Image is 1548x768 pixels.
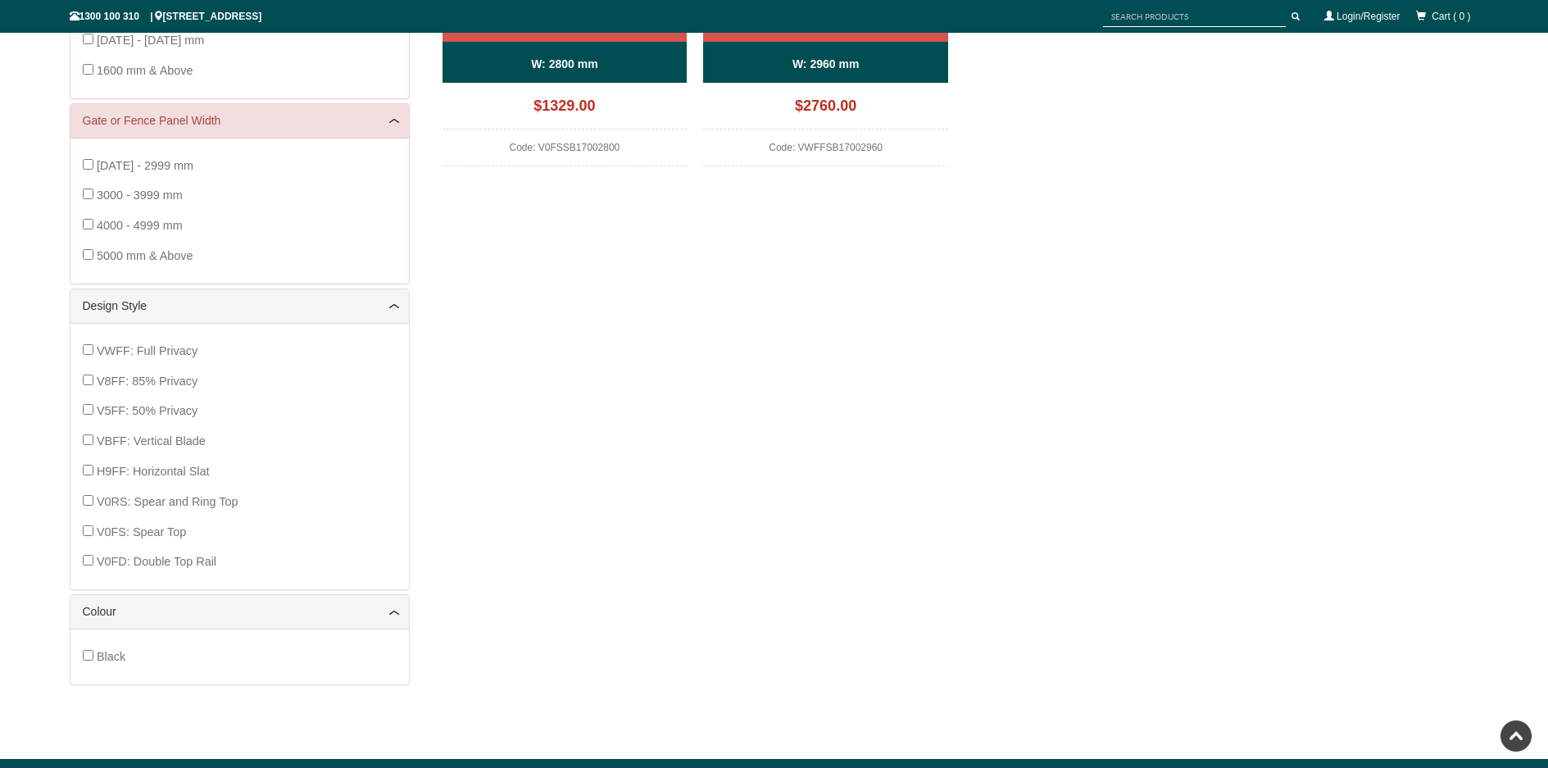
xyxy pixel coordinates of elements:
div: Code: V0FSSB17002800 [443,138,688,166]
span: H9FF: Horizontal Slat [97,465,210,478]
span: 5000 mm & Above [97,249,193,262]
b: W: 2960 mm [792,57,859,70]
a: Design Style [83,298,397,315]
a: Colour [83,603,397,620]
span: 1600 mm & Above [97,64,193,77]
span: 1300 100 310 | [STREET_ADDRESS] [70,11,262,22]
span: [DATE] - 2999 mm [97,159,193,172]
span: V0FS: Spear Top [97,525,186,539]
span: [DATE] - [DATE] mm [97,34,204,47]
a: Gate or Fence Panel Width [83,112,397,130]
b: W: 2800 mm [531,57,597,70]
span: V5FF: 50% Privacy [97,404,197,417]
span: 3000 - 3999 mm [97,189,183,202]
span: V8FF: 85% Privacy [97,375,197,388]
b: H: 1700 mm [533,20,597,34]
div: Code: VWFFSB17002960 [703,138,948,166]
a: Login/Register [1337,11,1400,22]
span: V0FD: Double Top Rail [97,555,216,568]
b: H: 1700 mm [793,20,858,34]
span: Black [97,650,125,663]
span: VBFF: Vertical Blade [97,434,206,448]
span: VWFF: Full Privacy [97,344,197,357]
div: $2760.00 [703,91,948,130]
span: Cart ( 0 ) [1432,11,1470,22]
span: 4000 - 4999 mm [97,219,183,232]
span: V0RS: Spear and Ring Top [97,495,238,508]
iframe: LiveChat chat widget [1220,329,1548,711]
input: SEARCH PRODUCTS [1103,7,1286,27]
div: $1329.00 [443,91,688,130]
